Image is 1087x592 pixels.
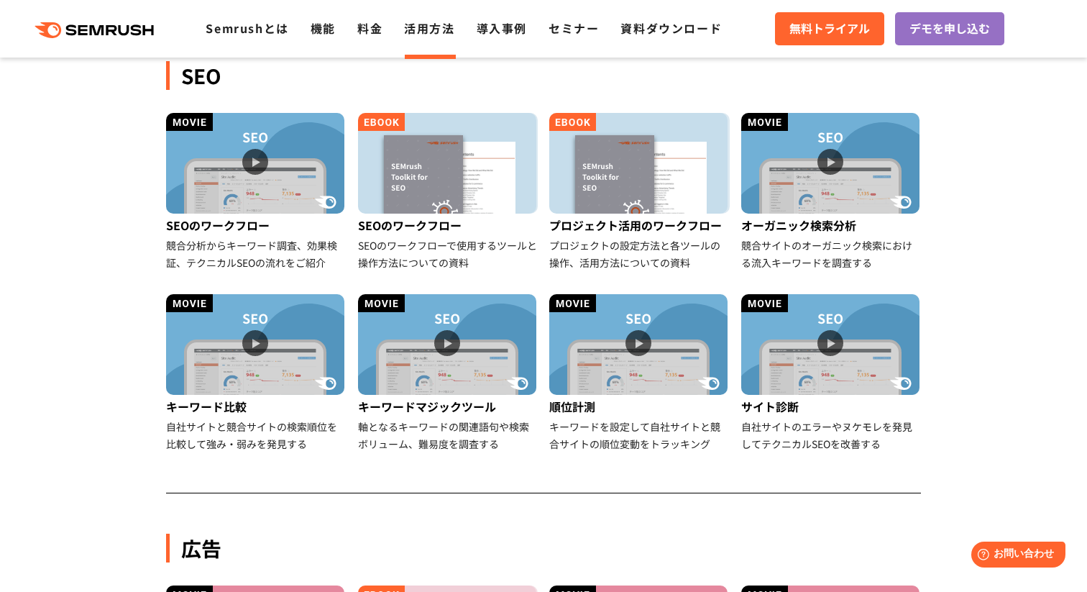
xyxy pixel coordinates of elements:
[477,19,527,37] a: 導入事例
[357,19,382,37] a: 料金
[358,237,538,271] div: SEOのワークフローで使用するツールと操作方法についての資料
[549,418,730,452] div: キーワードを設定して自社サイトと競合サイトの順位変動をトラッキング
[741,294,922,452] a: サイト診断 自社サイトのエラーやヌケモレを発見してテクニカルSEOを改善する
[166,294,347,452] a: キーワード比較 自社サイトと競合サイトの検索順位を比較して強み・弱みを発見する
[741,395,922,418] div: サイト診断
[549,113,730,271] a: プロジェクト活用のワークフロー プロジェクトの設定方法と各ツールの操作、活用方法についての資料
[620,19,722,37] a: 資料ダウンロード
[959,536,1071,576] iframe: Help widget launcher
[741,237,922,271] div: 競合サイトのオーガニック検索における流入キーワードを調査する
[909,19,990,38] span: デモを申し込む
[775,12,884,45] a: 無料トライアル
[358,214,538,237] div: SEOのワークフロー
[549,214,730,237] div: プロジェクト活用のワークフロー
[358,294,538,452] a: キーワードマジックツール 軸となるキーワードの関連語句や検索ボリューム、難易度を調査する
[549,395,730,418] div: 順位計測
[206,19,288,37] a: Semrushとは
[166,237,347,271] div: 競合分析からキーワード調査、効果検証、テクニカルSEOの流れをご紹介
[166,61,921,90] div: SEO
[549,294,730,452] a: 順位計測 キーワードを設定して自社サイトと競合サイトの順位変動をトラッキング
[166,418,347,452] div: 自社サイトと競合サイトの検索順位を比較して強み・弱みを発見する
[741,214,922,237] div: オーガニック検索分析
[789,19,870,38] span: 無料トライアル
[166,214,347,237] div: SEOのワークフロー
[311,19,336,37] a: 機能
[549,19,599,37] a: セミナー
[166,395,347,418] div: キーワード比較
[741,113,922,271] a: オーガニック検索分析 競合サイトのオーガニック検索における流入キーワードを調査する
[166,113,347,271] a: SEOのワークフロー 競合分析からキーワード調査、効果検証、テクニカルSEOの流れをご紹介
[895,12,1004,45] a: デモを申し込む
[549,237,730,271] div: プロジェクトの設定方法と各ツールの操作、活用方法についての資料
[358,395,538,418] div: キーワードマジックツール
[741,418,922,452] div: 自社サイトのエラーやヌケモレを発見してテクニカルSEOを改善する
[166,534,921,563] div: 広告
[358,418,538,452] div: 軸となるキーワードの関連語句や検索ボリューム、難易度を調査する
[404,19,454,37] a: 活用方法
[358,113,538,271] a: SEOのワークフロー SEOのワークフローで使用するツールと操作方法についての資料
